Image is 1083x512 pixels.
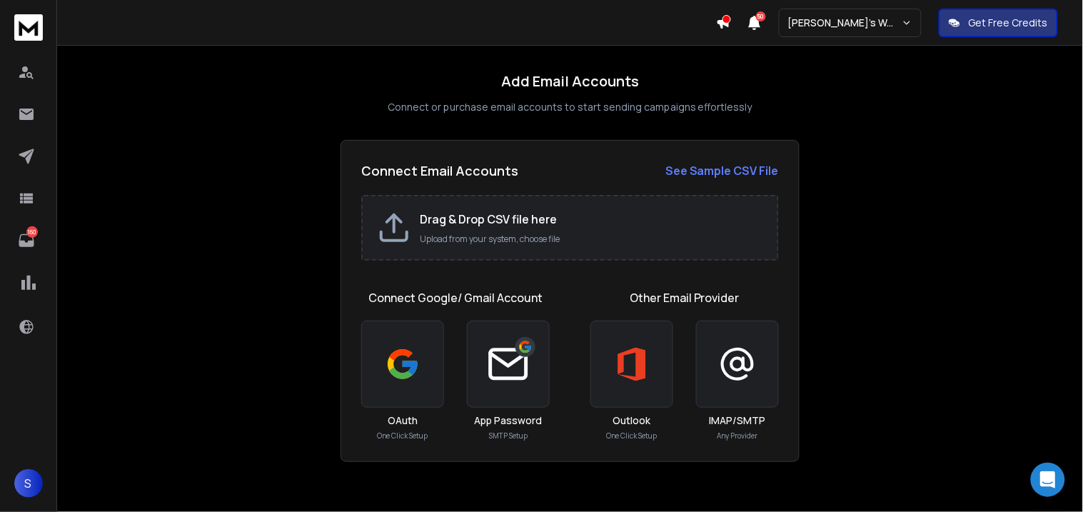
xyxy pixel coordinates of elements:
button: S [14,469,43,498]
p: SMTP Setup [489,431,528,441]
h1: Connect Google/ Gmail Account [368,289,543,306]
h2: Connect Email Accounts [361,161,518,181]
h2: Drag & Drop CSV file here [420,211,763,228]
strong: See Sample CSV File [665,163,779,179]
p: Connect or purchase email accounts to start sending campaigns effortlessly [388,100,752,114]
p: [PERSON_NAME]'s Workspace [788,16,902,30]
h3: Outlook [613,413,651,428]
a: See Sample CSV File [665,162,779,179]
img: logo [14,14,43,41]
h3: IMAP/SMTP [710,413,766,428]
a: 160 [12,226,41,255]
p: One Click Setup [607,431,658,441]
p: One Click Setup [378,431,428,441]
h3: OAuth [388,413,418,428]
p: Get Free Credits [969,16,1048,30]
p: Any Provider [717,431,758,441]
h3: App Password [475,413,543,428]
p: 160 [26,226,38,238]
h1: Other Email Provider [630,289,740,306]
p: Upload from your system, choose file [420,234,763,245]
button: Get Free Credits [939,9,1058,37]
h1: Add Email Accounts [501,71,639,91]
span: 50 [756,11,766,21]
div: Open Intercom Messenger [1031,463,1065,497]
